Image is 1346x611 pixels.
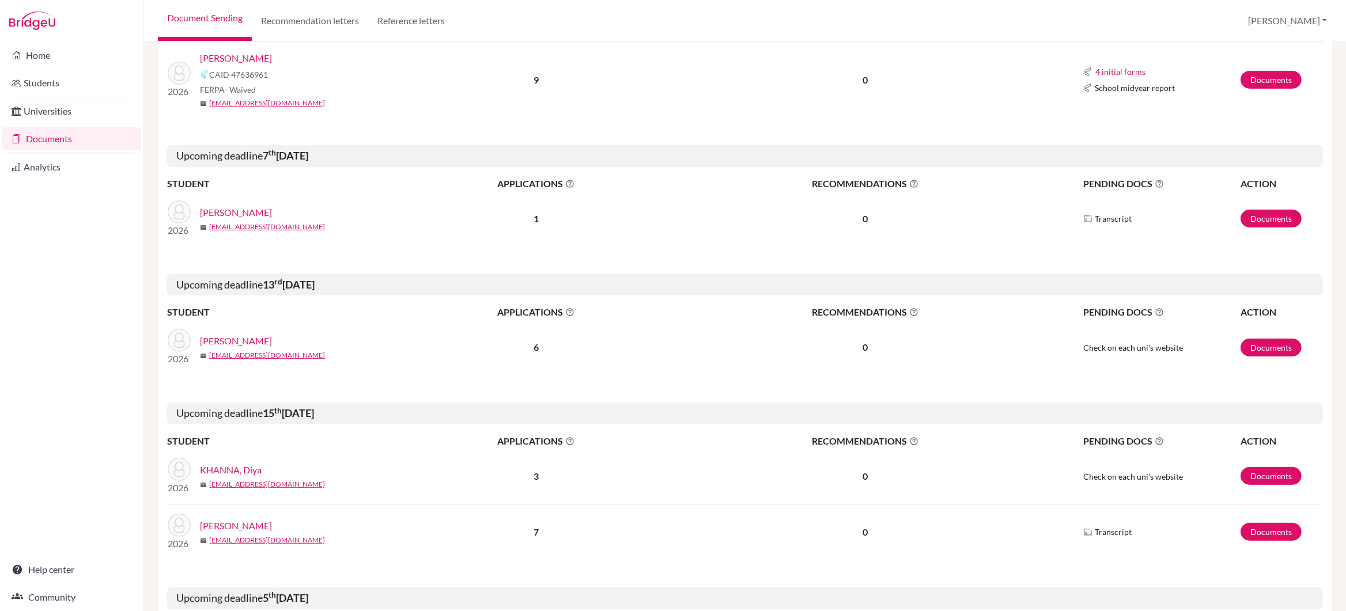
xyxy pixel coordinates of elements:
[2,71,141,94] a: Students
[398,305,674,319] span: APPLICATIONS
[675,525,1055,539] p: 0
[9,12,55,30] img: Bridge-U
[675,212,1055,226] p: 0
[200,463,262,477] a: KHANNA, Diya
[1241,210,1302,227] a: Documents
[1083,527,1092,537] img: Parchments logo
[1241,339,1302,356] a: Documents
[209,350,325,360] a: [EMAIL_ADDRESS][DOMAIN_NAME]
[209,222,325,232] a: [EMAIL_ADDRESS][DOMAIN_NAME]
[675,177,1055,191] span: RECOMMENDATIONS
[200,84,256,96] span: FERPA
[675,73,1055,87] p: 0
[168,458,191,481] img: KHANNA, Diya
[534,470,539,481] b: 3
[168,481,191,495] p: 2026
[534,526,539,537] b: 7
[168,200,191,223] img: UNNI, Gayatri
[1083,84,1092,93] img: Common App logo
[200,352,207,359] span: mail
[167,587,1323,609] h5: Upcoming deadline
[263,407,314,419] b: 15 [DATE]
[1243,10,1332,32] button: [PERSON_NAME]
[167,434,398,449] th: STUDENT
[1095,65,1146,78] button: 4 initial forms
[2,558,141,581] a: Help center
[200,334,272,348] a: [PERSON_NAME]
[1241,523,1302,541] a: Documents
[398,434,674,448] span: APPLICATIONS
[675,340,1055,354] p: 0
[675,305,1055,319] span: RECOMMENDATIONS
[168,514,191,537] img: KWAK, Chan
[200,224,207,231] span: mail
[534,74,539,85] b: 9
[167,145,1323,167] h5: Upcoming deadline
[200,537,207,544] span: mail
[534,213,539,224] b: 1
[200,481,207,488] span: mail
[200,51,272,65] a: [PERSON_NAME]
[2,44,141,67] a: Home
[2,127,141,150] a: Documents
[209,535,325,545] a: [EMAIL_ADDRESS][DOMAIN_NAME]
[167,176,398,191] th: STUDENT
[168,85,191,98] p: 2026
[1083,472,1183,481] span: Check on each uni's website
[675,434,1055,448] span: RECOMMENDATIONS
[274,277,282,286] sup: rd
[1240,305,1323,320] th: ACTION
[167,305,398,320] th: STUDENT
[209,98,325,108] a: [EMAIL_ADDRESS][DOMAIN_NAME]
[1083,343,1183,352] span: Check on each uni's website
[1240,434,1323,449] th: ACTION
[200,70,209,79] img: Common App logo
[200,519,272,533] a: [PERSON_NAME]
[534,341,539,352] b: 6
[168,329,191,352] img: ZHANG, Ziyan
[209,479,325,489] a: [EMAIL_ADDRESS][DOMAIN_NAME]
[225,85,256,94] span: - Waived
[168,62,191,85] img: SHARMA, Aryan
[1095,82,1175,94] span: School midyear report
[269,148,276,157] sup: th
[168,537,191,551] p: 2026
[167,403,1323,424] h5: Upcoming deadline
[200,100,207,107] span: mail
[1241,467,1302,485] a: Documents
[2,155,141,179] a: Analytics
[2,100,141,123] a: Universities
[209,69,268,81] span: CAID 47636961
[269,590,276,599] sup: th
[1083,434,1239,448] span: PENDING DOCS
[675,469,1055,483] p: 0
[1083,305,1239,319] span: PENDING DOCS
[263,149,308,162] b: 7 [DATE]
[1241,71,1302,89] a: Documents
[167,274,1323,296] h5: Upcoming deadline
[263,278,315,291] b: 13 [DATE]
[1095,526,1132,538] span: Transcript
[398,177,674,191] span: APPLICATIONS
[1083,214,1092,223] img: Parchments logo
[263,591,308,604] b: 5 [DATE]
[200,206,272,219] a: [PERSON_NAME]
[1083,67,1092,77] img: Common App logo
[168,223,191,237] p: 2026
[1083,177,1239,191] span: PENDING DOCS
[1095,212,1132,225] span: Transcript
[168,352,191,366] p: 2026
[2,586,141,609] a: Community
[1240,176,1323,191] th: ACTION
[274,406,282,415] sup: th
